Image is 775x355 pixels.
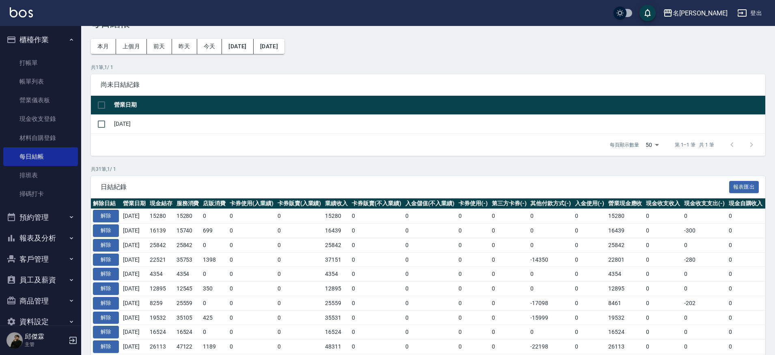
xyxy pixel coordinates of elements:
td: 0 [727,282,765,296]
td: 0 [644,209,682,224]
td: 0 [644,340,682,354]
td: 16524 [606,325,644,340]
td: [DATE] [121,267,148,282]
td: 25842 [323,238,350,252]
a: 帳單列表 [3,72,78,91]
td: 0 [682,310,727,325]
td: -15999 [528,310,573,325]
td: 16524 [174,325,201,340]
td: 0 [228,296,276,310]
td: 0 [573,252,606,267]
td: 37151 [323,252,350,267]
td: 0 [228,224,276,238]
td: 0 [644,282,682,296]
a: 打帳單 [3,54,78,72]
th: 店販消費 [201,198,228,209]
td: 25842 [174,238,201,252]
td: 48311 [323,340,350,354]
td: 0 [573,310,606,325]
td: 12895 [148,282,174,296]
td: 0 [403,224,457,238]
td: 0 [456,252,490,267]
td: 15280 [174,209,201,224]
td: 0 [403,310,457,325]
a: 掃碼打卡 [3,185,78,203]
td: 0 [456,224,490,238]
button: 報表及分析 [3,228,78,249]
button: 解除 [93,340,119,353]
td: 15280 [148,209,174,224]
button: save [639,5,656,21]
td: 35105 [174,310,201,325]
td: 0 [490,310,529,325]
td: 19532 [148,310,174,325]
td: 0 [403,282,457,296]
th: 服務消費 [174,198,201,209]
button: 解除 [93,282,119,295]
td: 0 [528,325,573,340]
a: 材料自購登錄 [3,129,78,147]
td: [DATE] [121,224,148,238]
td: 26113 [606,340,644,354]
td: 0 [276,325,323,340]
span: 日結紀錄 [101,183,729,191]
td: 0 [350,282,403,296]
th: 卡券使用(-) [456,198,490,209]
td: 0 [490,282,529,296]
td: 1189 [201,340,228,354]
td: 0 [201,209,228,224]
td: 0 [350,209,403,224]
td: 0 [350,325,403,340]
td: 0 [573,209,606,224]
td: 0 [456,209,490,224]
td: 25559 [174,296,201,310]
button: 今天 [197,39,222,54]
th: 營業日期 [112,96,765,115]
td: 0 [350,340,403,354]
th: 解除日結 [91,198,121,209]
td: 0 [490,325,529,340]
button: [DATE] [254,39,284,54]
td: 25842 [606,238,644,252]
a: 營業儀表板 [3,91,78,110]
td: 0 [276,252,323,267]
td: 47122 [174,340,201,354]
td: 0 [528,209,573,224]
td: 12895 [606,282,644,296]
td: -22198 [528,340,573,354]
td: 26113 [148,340,174,354]
p: 主管 [25,341,66,348]
td: -202 [682,296,727,310]
td: 0 [276,296,323,310]
td: 25559 [323,296,350,310]
span: 尚未日結紀錄 [101,81,756,89]
td: 0 [403,340,457,354]
td: 0 [682,325,727,340]
th: 現金自購收入 [727,198,765,209]
td: 0 [727,224,765,238]
th: 入金使用(-) [573,198,606,209]
td: 0 [528,282,573,296]
td: 0 [276,224,323,238]
th: 營業現金應收 [606,198,644,209]
td: 22521 [148,252,174,267]
img: Person [6,332,23,349]
td: 22801 [606,252,644,267]
td: 19532 [606,310,644,325]
td: 0 [528,267,573,282]
td: 0 [573,296,606,310]
td: 0 [350,267,403,282]
td: 16439 [323,224,350,238]
button: 解除 [93,326,119,338]
th: 第三方卡券(-) [490,198,529,209]
button: [DATE] [222,39,253,54]
td: 0 [573,224,606,238]
th: 營業日期 [121,198,148,209]
th: 卡券販賣(不入業績) [350,198,403,209]
button: 預約管理 [3,207,78,228]
td: [DATE] [112,114,765,133]
td: -300 [682,224,727,238]
th: 現金結存 [148,198,174,209]
td: 0 [456,267,490,282]
button: 解除 [93,268,119,280]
